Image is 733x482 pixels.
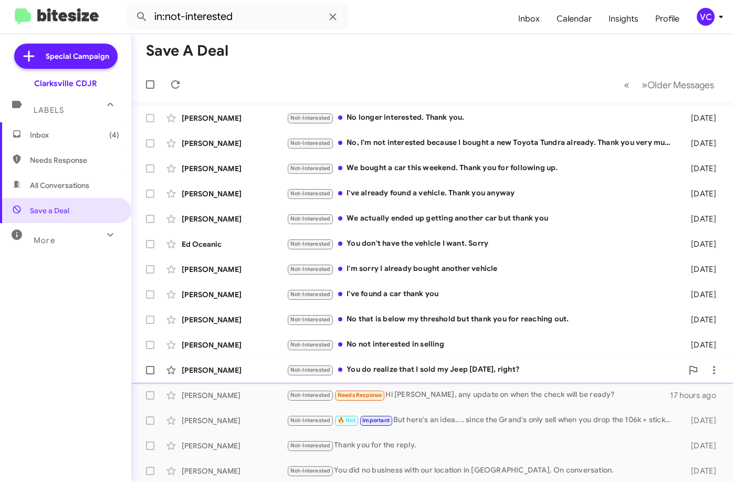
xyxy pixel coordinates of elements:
nav: Page navigation example [618,74,720,96]
span: More [34,236,55,245]
div: I've found a car thank you [287,288,679,300]
div: We bought a car this weekend. Thank you for following up. [287,162,679,174]
div: [PERSON_NAME] [182,441,287,451]
button: Previous [617,74,636,96]
div: I've already found a vehicle. Thank you anyway [287,187,679,200]
a: Inbox [510,4,548,34]
div: [PERSON_NAME] [182,340,287,350]
div: No that is below my threshold but thank you for reaching out. [287,313,679,326]
span: All Conversations [30,180,89,191]
h1: Save a Deal [146,43,228,59]
div: [PERSON_NAME] [182,163,287,174]
div: [DATE] [679,214,725,224]
span: Not-Interested [290,291,331,298]
div: You don't have the vehicle I want. Sorry [287,238,679,250]
span: Not-Interested [290,341,331,348]
div: We actually ended up getting another car but thank you [287,213,679,225]
div: [PERSON_NAME] [182,365,287,375]
span: Older Messages [647,79,714,91]
div: [DATE] [679,289,725,300]
a: Special Campaign [14,44,118,69]
span: Not-Interested [290,467,331,474]
div: No not interested in selling [287,339,679,351]
span: Important [362,417,390,424]
span: Not-Interested [290,266,331,273]
span: Save a Deal [30,205,69,216]
div: No, I'm not interested because I bought a new Toyota Tundra already. Thank you very much for your... [287,137,679,149]
div: I'm sorry I already bought another vehicle [287,263,679,275]
a: Insights [600,4,647,34]
div: [PERSON_NAME] [182,289,287,300]
span: Not-Interested [290,316,331,323]
div: But here's an idea.... since the Grand's only sell when you drop the 106k + sticker down to mid 8... [287,414,679,426]
div: Ed Oceanic [182,239,287,249]
button: VC [688,8,721,26]
span: » [642,78,647,91]
span: Not-Interested [290,114,331,121]
div: VC [697,8,715,26]
span: Not-Interested [290,366,331,373]
div: [DATE] [679,466,725,476]
span: Not-Interested [290,215,331,222]
a: Calendar [548,4,600,34]
span: (4) [109,130,119,140]
span: Special Campaign [46,51,109,61]
span: Not-Interested [290,190,331,197]
a: Profile [647,4,688,34]
div: Hi [PERSON_NAME], any update on when the check will be ready? [287,389,670,401]
div: [PERSON_NAME] [182,315,287,325]
div: [PERSON_NAME] [182,138,287,149]
div: [DATE] [679,441,725,451]
span: 🔥 Hot [338,417,355,424]
span: Not-Interested [290,392,331,399]
span: Inbox [30,130,119,140]
div: [PERSON_NAME] [182,264,287,275]
span: Not-Interested [290,240,331,247]
div: [DATE] [679,264,725,275]
div: [DATE] [679,315,725,325]
span: Not-Interested [290,165,331,172]
span: Needs Response [30,155,119,165]
div: Clarksville CDJR [34,78,97,89]
div: You do realize that I sold my Jeep [DATE], right? [287,364,683,376]
button: Next [635,74,720,96]
span: Not-Interested [290,140,331,146]
div: [DATE] [679,113,725,123]
div: [DATE] [679,138,725,149]
div: Thank you for the reply. [287,439,679,452]
div: [DATE] [679,239,725,249]
div: [DATE] [679,415,725,426]
span: Labels [34,106,64,115]
span: « [624,78,630,91]
div: [PERSON_NAME] [182,466,287,476]
div: No longer interested. Thank you. [287,112,679,124]
div: You did no business with our location in [GEOGRAPHIC_DATA]. On conversation. [287,465,679,477]
span: Not-Interested [290,417,331,424]
div: [PERSON_NAME] [182,214,287,224]
span: Not-Interested [290,442,331,449]
div: 17 hours ago [670,390,725,401]
div: [DATE] [679,163,725,174]
div: [DATE] [679,340,725,350]
div: [PERSON_NAME] [182,415,287,426]
span: Needs Response [338,392,382,399]
div: [PERSON_NAME] [182,188,287,199]
div: [PERSON_NAME] [182,113,287,123]
input: Search [127,4,348,29]
div: [PERSON_NAME] [182,390,287,401]
div: [DATE] [679,188,725,199]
